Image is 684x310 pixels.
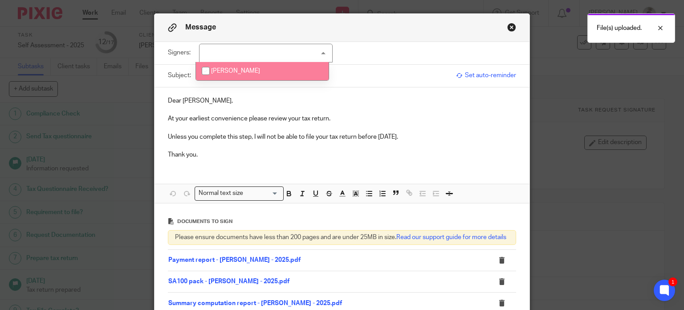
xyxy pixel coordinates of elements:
p: Unless you complete this step, I will not be able to file your tax return before [DATE]. [168,132,517,141]
span: Normal text size [197,189,245,198]
input: Search for option [246,189,278,198]
p: Thank you. [168,150,517,159]
label: Subject: [168,71,191,80]
a: SA100 pack - [PERSON_NAME] - 2025.pdf [168,278,289,285]
a: Payment report - [PERSON_NAME] - 2025.pdf [168,257,301,263]
span: Documents to sign [177,219,232,224]
a: Read our support guide for more details [396,234,506,240]
div: 1 [668,277,677,286]
p: At your earliest convenience please review your tax return. [168,114,517,123]
p: Dear [PERSON_NAME], [168,96,517,105]
p: File(s) uploaded. [597,24,642,33]
div: Please ensure documents have less than 200 pages and are under 25MB in size. [168,230,517,244]
a: Summary computation report - [PERSON_NAME] - 2025.pdf [168,300,342,306]
div: Search for option [195,186,284,200]
span: Set auto-reminder [456,71,516,80]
